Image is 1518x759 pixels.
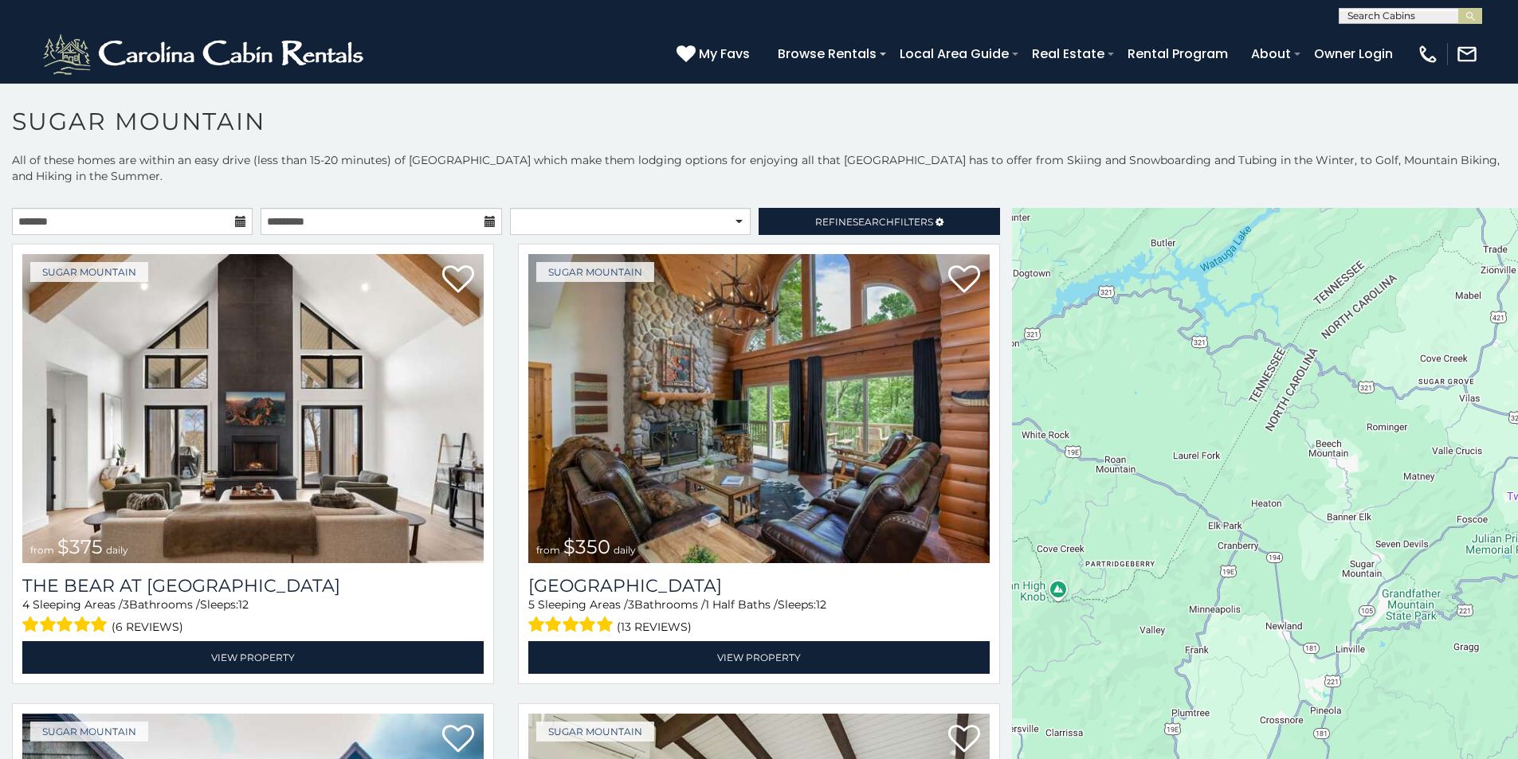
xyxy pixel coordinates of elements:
a: My Favs [677,44,754,65]
h3: Grouse Moor Lodge [528,575,990,597]
a: View Property [528,641,990,674]
a: Sugar Mountain [536,722,654,741]
a: Sugar Mountain [30,722,148,741]
img: phone-regular-white.png [1417,43,1439,65]
span: 12 [238,597,249,612]
span: daily [106,544,128,556]
span: (6 reviews) [112,616,183,637]
a: Add to favorites [442,264,474,297]
a: Browse Rentals [770,40,885,68]
a: Sugar Mountain [30,262,148,282]
span: Search [853,216,894,228]
img: White-1-2.png [40,30,371,78]
span: 4 [22,597,29,612]
span: $375 [57,535,103,558]
span: from [536,544,560,556]
span: from [30,544,54,556]
div: Sleeping Areas / Bathrooms / Sleeps: [528,597,990,637]
span: 3 [628,597,634,612]
a: Sugar Mountain [536,262,654,282]
span: 5 [528,597,535,612]
a: Local Area Guide [892,40,1017,68]
img: The Bear At Sugar Mountain [22,254,484,563]
a: Add to favorites [948,723,980,757]
a: View Property [22,641,484,674]
span: (13 reviews) [617,616,692,637]
span: 3 [123,597,129,612]
a: RefineSearchFilters [759,208,999,235]
span: $350 [563,535,610,558]
a: The Bear At Sugar Mountain from $375 daily [22,254,484,563]
span: Refine Filters [815,216,933,228]
div: Sleeping Areas / Bathrooms / Sleeps: [22,597,484,637]
img: Grouse Moor Lodge [528,254,990,563]
a: Add to favorites [948,264,980,297]
a: Rental Program [1120,40,1236,68]
span: 1 Half Baths / [705,597,778,612]
a: About [1243,40,1299,68]
a: The Bear At [GEOGRAPHIC_DATA] [22,575,484,597]
h3: The Bear At Sugar Mountain [22,575,484,597]
span: daily [614,544,636,556]
a: Grouse Moor Lodge from $350 daily [528,254,990,563]
a: Real Estate [1024,40,1112,68]
img: mail-regular-white.png [1456,43,1478,65]
a: Add to favorites [442,723,474,757]
span: My Favs [699,44,750,64]
a: Owner Login [1306,40,1401,68]
span: 12 [816,597,826,612]
a: [GEOGRAPHIC_DATA] [528,575,990,597]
